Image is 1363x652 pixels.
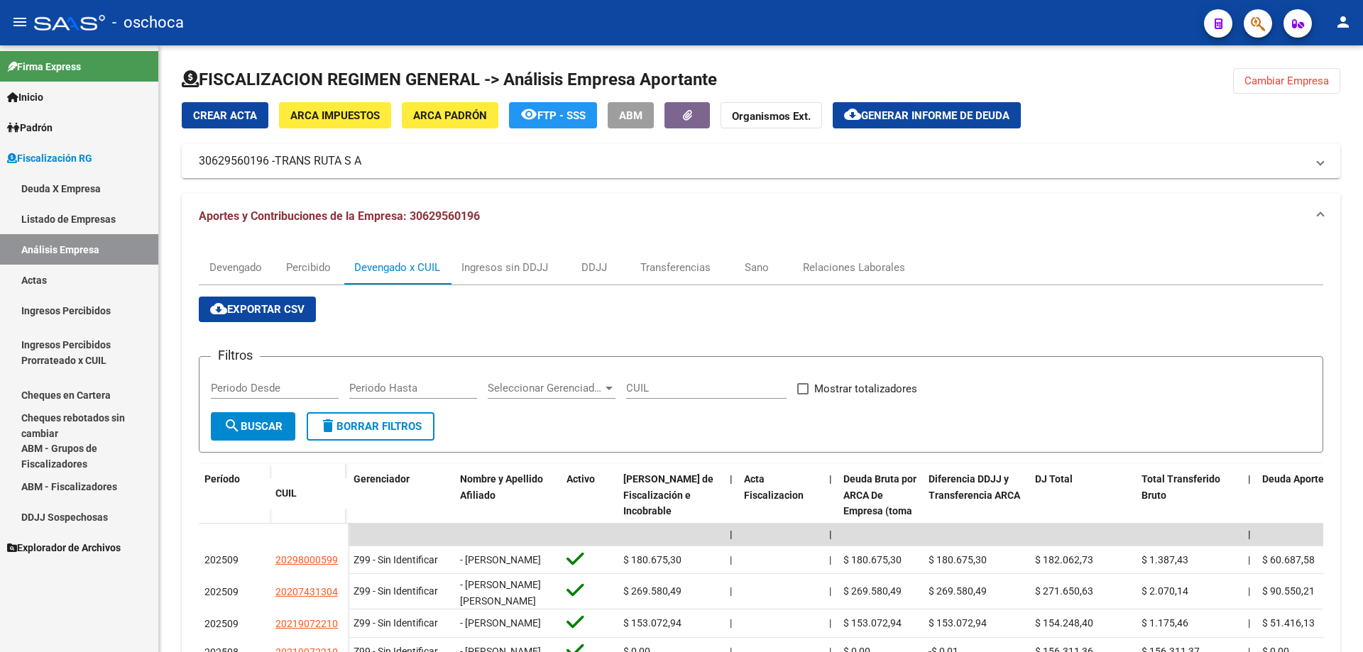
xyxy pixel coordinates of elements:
div: Relaciones Laborales [803,260,905,275]
mat-icon: delete [319,417,336,434]
span: - [PERSON_NAME] [460,617,541,629]
datatable-header-cell: | [724,464,738,559]
span: Nombre y Apellido Afiliado [460,473,543,501]
iframe: Intercom live chat [1315,604,1349,638]
span: Período [204,473,240,485]
span: Crear Acta [193,109,257,122]
span: [PERSON_NAME] de Fiscalización e Incobrable [623,473,713,517]
div: Ingresos sin DDJJ [461,260,548,275]
mat-icon: search [224,417,241,434]
span: Borrar Filtros [319,420,422,433]
datatable-header-cell: Deuda Aporte [1257,464,1363,559]
span: $ 60.687,58 [1262,554,1315,565]
span: $ 153.072,94 [929,617,987,629]
span: - [PERSON_NAME] [PERSON_NAME] [460,579,541,607]
span: Fiscalización RG [7,150,92,166]
datatable-header-cell: Activo [561,464,618,559]
span: 20219072210 [275,618,338,629]
span: $ 271.650,63 [1035,585,1093,597]
span: DJ Total [1035,473,1073,485]
span: | [829,473,832,485]
span: Padrón [7,120,53,136]
span: ARCA Padrón [413,109,487,122]
mat-icon: cloud_download [844,106,861,123]
span: - oschoca [112,7,184,38]
span: $ 1.387,43 [1142,554,1188,565]
strong: Organismos Ext. [732,110,811,123]
datatable-header-cell: | [823,464,838,559]
mat-icon: remove_red_eye [520,106,537,123]
span: $ 2.070,14 [1142,585,1188,597]
span: 20207431304 [275,586,338,597]
span: $ 182.062,73 [1035,554,1093,565]
datatable-header-cell: Diferencia DDJJ y Transferencia ARCA [923,464,1029,559]
div: Sano [745,260,769,275]
span: FTP - SSS [537,109,586,122]
datatable-header-cell: | [1242,464,1257,559]
button: Generar informe de deuda [833,102,1021,128]
span: Cambiar Empresa [1244,74,1329,87]
span: | [829,617,831,629]
span: $ 269.580,49 [843,585,902,597]
span: $ 269.580,49 [623,585,681,597]
span: 202509 [204,554,239,565]
span: $ 154.248,40 [1035,617,1093,629]
span: | [829,585,831,597]
span: Gerenciador [354,473,410,485]
span: Mostrar totalizadores [814,380,917,397]
span: Generar informe de deuda [861,109,1009,122]
span: Activo [566,473,595,485]
span: Total Transferido Bruto [1142,473,1220,501]
span: | [1248,529,1251,540]
span: Buscar [224,420,283,433]
span: 20298000599 [275,554,338,565]
span: | [1248,585,1250,597]
span: Z99 - Sin Identificar [354,554,438,565]
span: $ 180.675,30 [843,554,902,565]
datatable-header-cell: Período [199,464,270,524]
button: Cambiar Empresa [1233,68,1340,94]
span: CUIL [275,487,297,499]
div: Transferencias [640,260,711,275]
span: | [829,529,832,540]
span: $ 51.416,13 [1262,617,1315,629]
button: Organismos Ext. [721,102,822,128]
span: TRANS RUTA S A [275,153,361,169]
span: $ 1.175,46 [1142,617,1188,629]
span: | [1248,554,1250,565]
span: $ 90.550,21 [1262,585,1315,597]
span: Inicio [7,89,43,105]
span: Deuda Bruta por ARCA De Empresa (toma en cuenta todos los afiliados) [843,473,916,549]
span: ABM [619,109,642,122]
span: | [730,585,732,597]
button: Buscar [211,412,295,441]
span: Acta Fiscalizacion [744,473,804,501]
datatable-header-cell: Gerenciador [348,464,454,559]
button: FTP - SSS [509,102,597,128]
span: Explorador de Archivos [7,540,121,556]
span: - [PERSON_NAME] [460,554,541,565]
datatable-header-cell: CUIL [270,478,348,509]
datatable-header-cell: Total Transferido Bruto [1136,464,1242,559]
span: | [730,617,732,629]
span: | [829,554,831,565]
span: $ 180.675,30 [929,554,987,565]
span: $ 153.072,94 [843,617,902,629]
button: ARCA Padrón [402,102,498,128]
div: Percibido [286,260,331,275]
span: Seleccionar Gerenciador [488,382,603,394]
button: Borrar Filtros [307,412,434,441]
div: DDJJ [581,260,607,275]
span: | [730,529,733,540]
span: $ 153.072,94 [623,617,681,629]
button: ARCA Impuestos [279,102,391,128]
datatable-header-cell: Deuda Bruta por ARCA De Empresa (toma en cuenta todos los afiliados) [838,464,923,559]
span: Firma Express [7,59,81,74]
h1: FISCALIZACION REGIMEN GENERAL -> Análisis Empresa Aportante [182,68,717,91]
mat-icon: cloud_download [210,300,227,317]
mat-expansion-panel-header: Aportes y Contribuciones de la Empresa: 30629560196 [182,194,1340,239]
datatable-header-cell: Deuda Bruta Neto de Fiscalización e Incobrable [618,464,724,559]
span: | [730,554,732,565]
span: Exportar CSV [210,303,305,316]
span: 202509 [204,618,239,629]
